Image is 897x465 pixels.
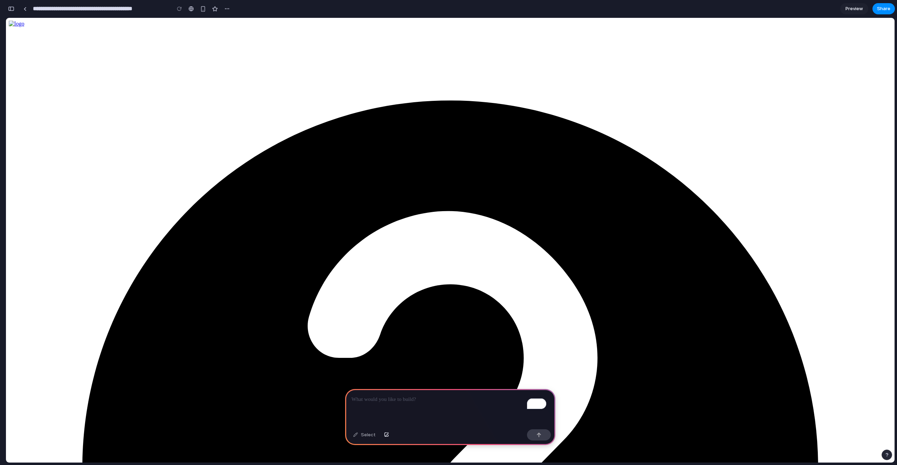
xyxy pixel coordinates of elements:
[872,3,895,14] button: Share
[845,5,863,12] span: Preview
[3,3,18,9] img: logo
[345,389,555,426] div: To enrich screen reader interactions, please activate Accessibility in Grammarly extension settings
[840,3,868,14] a: Preview
[877,5,890,12] span: Share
